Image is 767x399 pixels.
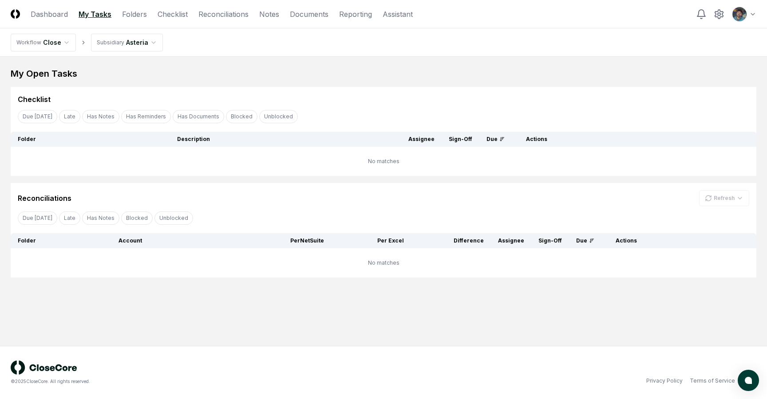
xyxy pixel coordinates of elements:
[198,9,249,20] a: Reconciliations
[154,211,193,225] button: Unblocked
[59,110,80,123] button: Late
[18,211,57,225] button: Due Today
[173,110,224,123] button: Has Documents
[609,237,749,245] div: Actions
[97,39,124,47] div: Subsidiary
[158,9,188,20] a: Checklist
[11,67,756,80] div: My Open Tasks
[11,378,383,385] div: © 2025 CloseCore. All rights reserved.
[122,9,147,20] a: Folders
[486,135,505,143] div: Due
[11,248,756,278] td: No matches
[11,147,756,176] td: No matches
[16,39,41,47] div: Workflow
[11,233,111,248] th: Folder
[31,9,68,20] a: Dashboard
[401,132,442,147] th: Assignee
[732,7,747,21] img: d09822cc-9b6d-4858-8d66-9570c114c672_9c9ccbeb-e694-4a28-8c80-803f91e6912c.png
[576,237,594,245] div: Due
[11,132,170,147] th: Folder
[170,132,401,147] th: Description
[121,211,153,225] button: Blocked
[519,135,749,143] div: Actions
[383,9,413,20] a: Assistant
[121,110,171,123] button: Has Reminders
[339,9,372,20] a: Reporting
[531,233,569,248] th: Sign-Off
[411,233,491,248] th: Difference
[738,370,759,391] button: atlas-launcher
[11,9,20,19] img: Logo
[18,94,51,105] div: Checklist
[646,377,683,385] a: Privacy Policy
[690,377,735,385] a: Terms of Service
[226,110,257,123] button: Blocked
[79,9,111,20] a: My Tasks
[82,110,119,123] button: Has Notes
[18,193,71,203] div: Reconciliations
[119,237,244,245] div: Account
[259,110,298,123] button: Unblocked
[11,34,163,51] nav: breadcrumb
[11,360,77,375] img: logo
[251,233,331,248] th: Per NetSuite
[442,132,479,147] th: Sign-Off
[18,110,57,123] button: Due Today
[82,211,119,225] button: Has Notes
[290,9,328,20] a: Documents
[259,9,279,20] a: Notes
[331,233,411,248] th: Per Excel
[491,233,531,248] th: Assignee
[59,211,80,225] button: Late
